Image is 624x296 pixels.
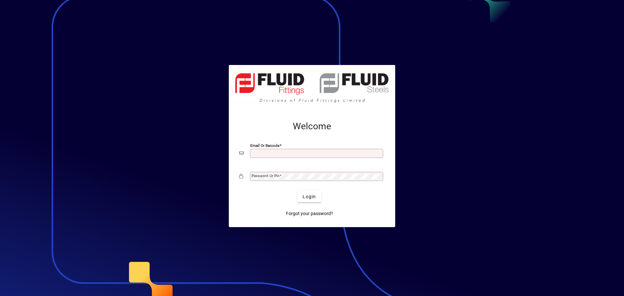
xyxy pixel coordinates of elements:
mat-label: Email or Barcode [250,143,279,148]
mat-label: Password or Pin [252,174,279,178]
span: Forgot your password? [286,210,333,217]
button: Login [297,191,321,202]
h2: Welcome [239,121,385,132]
span: Login [303,193,316,200]
a: Forgot your password? [283,208,336,219]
